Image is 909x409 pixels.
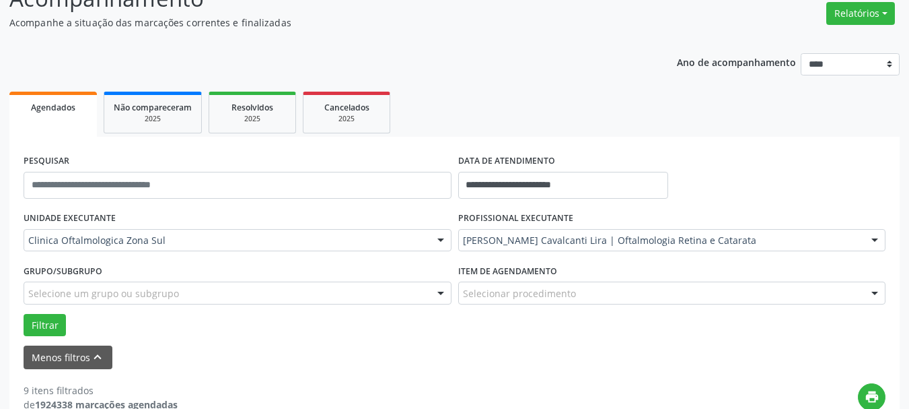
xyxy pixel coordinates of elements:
div: 2025 [219,114,286,124]
label: DATA DE ATENDIMENTO [458,151,555,172]
div: 2025 [114,114,192,124]
p: Ano de acompanhamento [677,53,796,70]
span: Clinica Oftalmologica Zona Sul [28,234,424,247]
i: print [865,389,879,404]
span: Cancelados [324,102,369,113]
label: UNIDADE EXECUTANTE [24,208,116,229]
span: Não compareceram [114,102,192,113]
span: Selecione um grupo ou subgrupo [28,286,179,301]
label: Item de agendamento [458,261,557,282]
button: Relatórios [826,2,895,25]
span: Selecionar procedimento [463,286,576,301]
span: [PERSON_NAME] Cavalcanti Lira | Oftalmologia Retina e Catarata [463,234,859,247]
button: Menos filtroskeyboard_arrow_up [24,346,112,369]
label: PESQUISAR [24,151,69,172]
label: Grupo/Subgrupo [24,261,102,282]
button: Filtrar [24,314,66,337]
div: 2025 [313,114,380,124]
span: Resolvidos [231,102,273,113]
i: keyboard_arrow_up [90,350,105,365]
p: Acompanhe a situação das marcações correntes e finalizadas [9,15,632,30]
div: 9 itens filtrados [24,383,178,398]
span: Agendados [31,102,75,113]
label: PROFISSIONAL EXECUTANTE [458,208,573,229]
